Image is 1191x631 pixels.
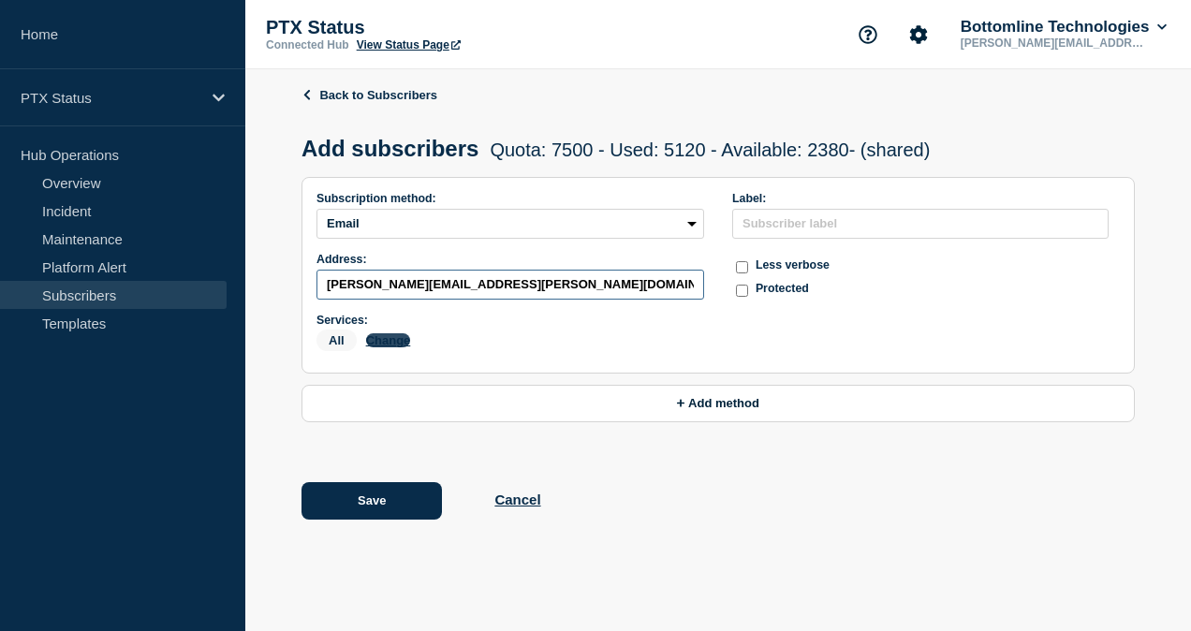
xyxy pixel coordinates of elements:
label: Services: [316,314,704,327]
label: Label: [732,192,1109,205]
button: Change [366,333,411,347]
span: Quota: 7500 - Used: 5120 - Available: 2380 - (shared) [490,139,930,160]
button: Add method [301,385,1135,422]
span: All [316,330,357,351]
input: less verbose checkbox [736,261,748,273]
a: View Status Page [357,38,461,51]
p: Connected Hub [266,38,349,51]
label: Address: [316,253,704,266]
label: Subscription method: [316,192,704,205]
h1: Add subscribers [301,136,930,162]
button: Support [848,15,888,54]
button: Cancel [494,492,540,507]
p: [PERSON_NAME][EMAIL_ADDRESS][PERSON_NAME][DOMAIN_NAME] [957,37,1152,50]
input: Subscriber label [732,209,1109,239]
button: Save [301,482,442,520]
button: Bottomline Technologies [957,18,1170,37]
button: Account settings [899,15,938,54]
label: Protected [756,282,809,296]
p: PTX Status [21,90,200,106]
input: protected checkbox [736,285,748,297]
a: Back to Subscribers [301,88,437,102]
p: PTX Status [266,17,640,38]
label: Less verbose [756,258,830,272]
input: subscription-address [316,270,704,300]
